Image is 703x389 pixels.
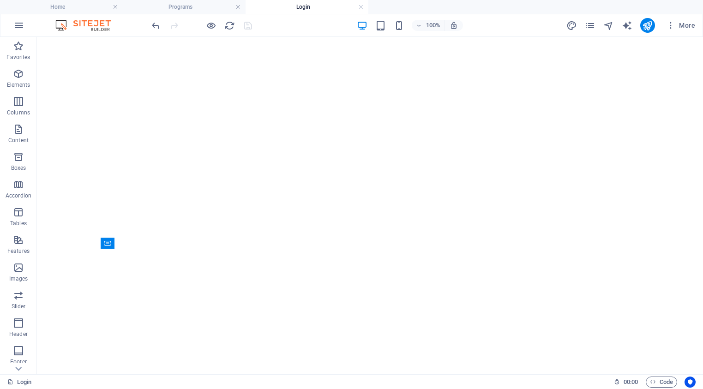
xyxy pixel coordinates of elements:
p: Content [8,137,29,144]
button: More [662,18,699,33]
i: Design (Ctrl+Alt+Y) [566,20,577,31]
button: undo [150,20,161,31]
button: navigator [603,20,614,31]
p: Favorites [6,54,30,61]
span: 00 00 [624,377,638,388]
button: 100% [412,20,445,31]
p: Elements [7,81,30,89]
h4: Programs [123,2,246,12]
button: Click here to leave preview mode and continue editing [205,20,216,31]
a: Click to cancel selection. Double-click to open Pages [7,377,32,388]
p: Boxes [11,164,26,172]
i: Navigator [603,20,614,31]
span: More [666,21,695,30]
button: Code [646,377,677,388]
button: publish [640,18,655,33]
img: Editor Logo [53,20,122,31]
p: Images [9,275,28,282]
h4: Login [246,2,368,12]
p: Header [9,330,28,338]
i: Undo: Change image height (Ctrl+Z) [150,20,161,31]
button: reload [224,20,235,31]
button: Usercentrics [685,377,696,388]
button: design [566,20,577,31]
p: Slider [12,303,26,310]
i: Reload page [224,20,235,31]
p: Accordion [6,192,31,199]
p: Features [7,247,30,255]
h6: 100% [426,20,440,31]
h6: Session time [614,377,638,388]
i: Publish [642,20,653,31]
span: : [630,378,631,385]
i: Pages (Ctrl+Alt+S) [585,20,595,31]
p: Footer [10,358,27,365]
p: Columns [7,109,30,116]
span: Code [650,377,673,388]
button: text_generator [622,20,633,31]
i: AI Writer [622,20,632,31]
i: On resize automatically adjust zoom level to fit chosen device. [450,21,458,30]
p: Tables [10,220,27,227]
button: pages [585,20,596,31]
